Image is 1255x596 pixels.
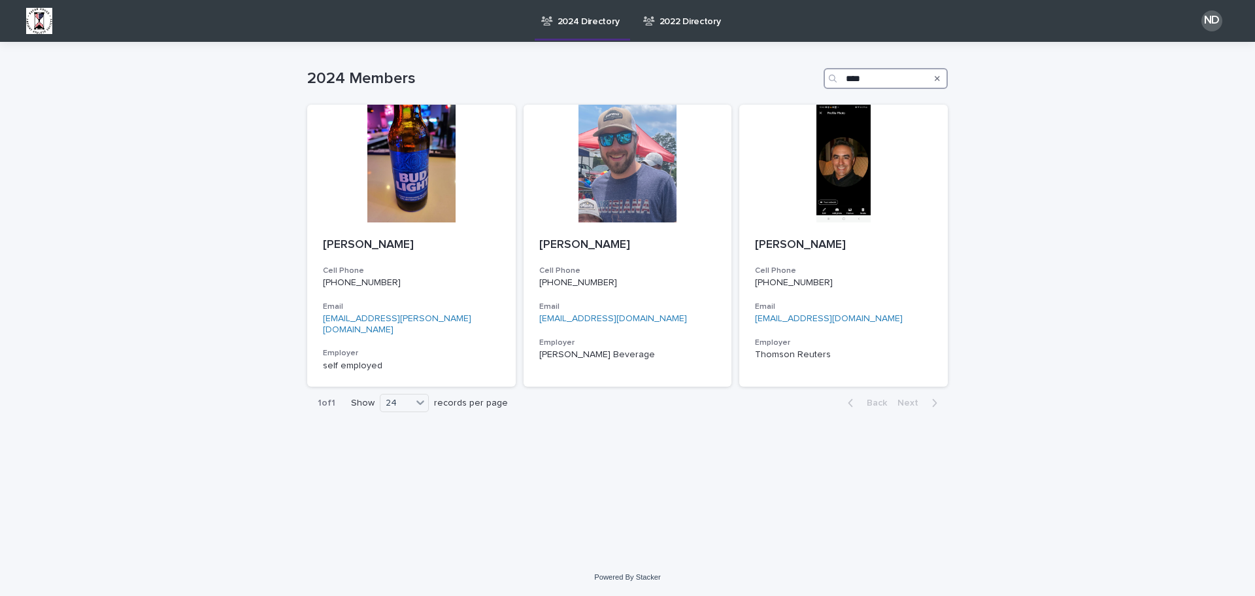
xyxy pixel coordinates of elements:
[837,397,892,409] button: Back
[892,397,948,409] button: Next
[1201,10,1222,31] div: ND
[323,314,471,334] a: [EMAIL_ADDRESS][PERSON_NAME][DOMAIN_NAME]
[307,387,346,419] p: 1 of 1
[755,238,932,253] p: [PERSON_NAME]
[380,396,412,410] div: 24
[755,278,833,287] a: [PHONE_NUMBER]
[539,314,687,323] a: [EMAIL_ADDRESS][DOMAIN_NAME]
[824,68,948,89] input: Search
[755,314,903,323] a: [EMAIL_ADDRESS][DOMAIN_NAME]
[539,302,716,312] h3: Email
[539,266,716,276] h3: Cell Phone
[739,105,948,387] a: [PERSON_NAME]Cell Phone[PHONE_NUMBER]Email[EMAIL_ADDRESS][DOMAIN_NAME]EmployerThomson Reuters
[755,349,932,360] p: Thomson Reuters
[539,238,716,253] p: [PERSON_NAME]
[323,302,500,312] h3: Email
[524,105,732,387] a: [PERSON_NAME]Cell Phone[PHONE_NUMBER]Email[EMAIL_ADDRESS][DOMAIN_NAME]Employer[PERSON_NAME] Beverage
[897,398,926,408] span: Next
[351,398,375,409] p: Show
[26,8,52,34] img: BsxibNoaTPe9uU9VL587
[755,338,932,348] h3: Employer
[539,338,716,348] h3: Employer
[323,278,401,287] a: [PHONE_NUMBER]
[434,398,508,409] p: records per page
[594,573,660,581] a: Powered By Stacker
[859,398,887,408] span: Back
[755,302,932,312] h3: Email
[323,360,500,372] p: self employed
[307,69,818,88] h1: 2024 Members
[323,238,500,253] p: [PERSON_NAME]
[539,278,617,287] a: [PHONE_NUMBER]
[323,266,500,276] h3: Cell Phone
[307,105,516,387] a: [PERSON_NAME]Cell Phone[PHONE_NUMBER]Email[EMAIL_ADDRESS][PERSON_NAME][DOMAIN_NAME]Employerself e...
[755,266,932,276] h3: Cell Phone
[323,348,500,359] h3: Employer
[539,349,716,360] p: [PERSON_NAME] Beverage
